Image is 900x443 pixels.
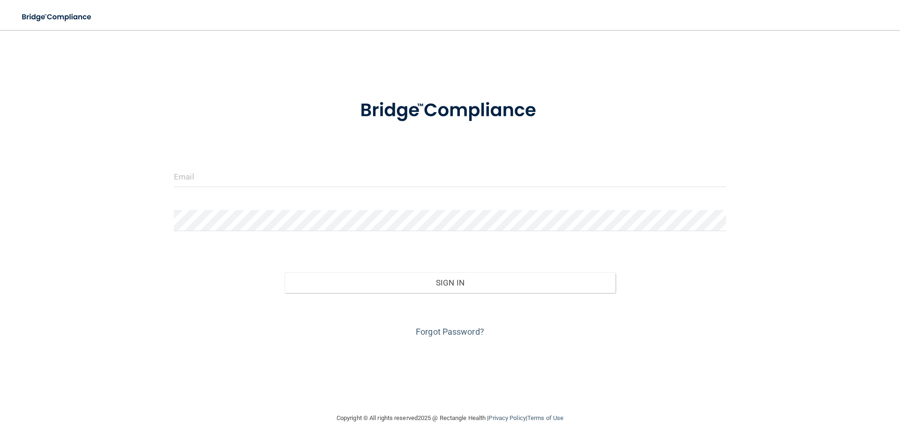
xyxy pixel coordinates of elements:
[488,414,525,421] a: Privacy Policy
[341,86,559,135] img: bridge_compliance_login_screen.278c3ca4.svg
[285,272,616,293] button: Sign In
[416,327,484,337] a: Forgot Password?
[14,8,100,27] img: bridge_compliance_login_screen.278c3ca4.svg
[174,166,726,187] input: Email
[527,414,563,421] a: Terms of Use
[279,403,621,433] div: Copyright © All rights reserved 2025 @ Rectangle Health | |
